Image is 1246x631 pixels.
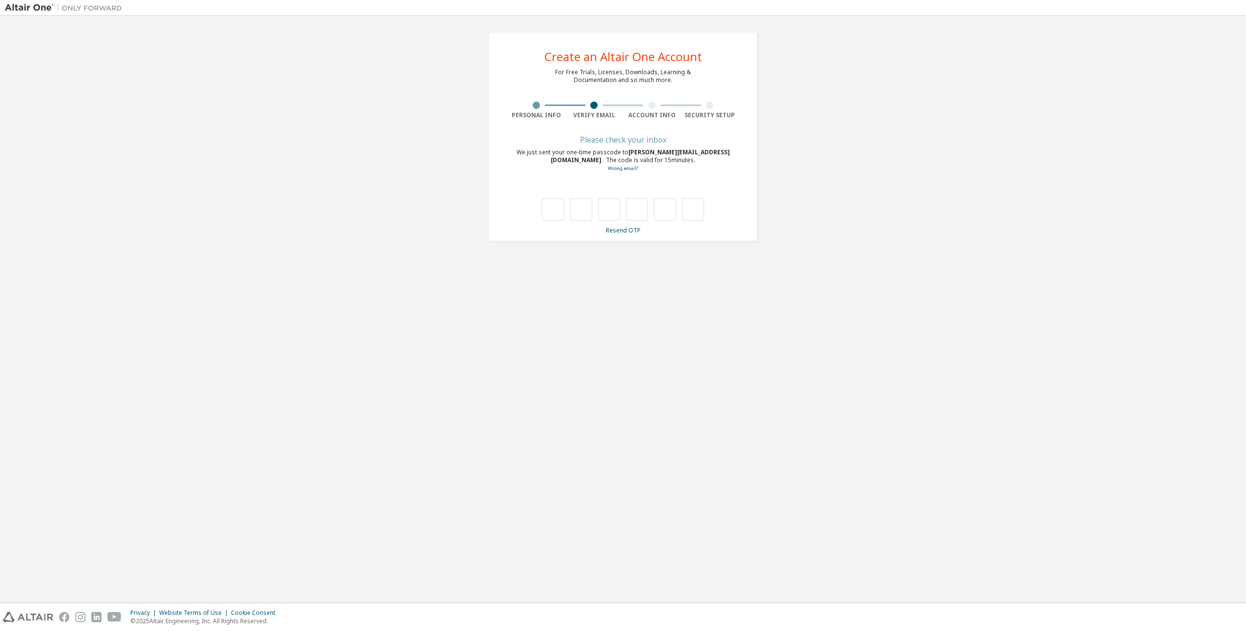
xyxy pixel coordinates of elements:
img: Altair One [5,3,127,13]
img: facebook.svg [59,612,69,622]
a: Go back to the registration form [608,165,638,171]
div: Security Setup [681,111,739,119]
div: For Free Trials, Licenses, Downloads, Learning & Documentation and so much more. [555,68,691,84]
div: Please check your inbox [507,137,739,143]
img: instagram.svg [75,612,85,622]
img: altair_logo.svg [3,612,53,622]
div: Create an Altair One Account [544,51,702,63]
span: [PERSON_NAME][EMAIL_ADDRESS][DOMAIN_NAME] [551,148,730,164]
div: Privacy [130,609,159,617]
div: Account Info [623,111,681,119]
div: We just sent your one-time passcode to . The code is valid for 15 minutes. [507,148,739,172]
a: Resend OTP [606,226,641,234]
img: youtube.svg [107,612,122,622]
div: Verify Email [565,111,623,119]
div: Personal Info [507,111,565,119]
div: Cookie Consent [231,609,281,617]
div: Website Terms of Use [159,609,231,617]
p: © 2025 Altair Engineering, Inc. All Rights Reserved. [130,617,281,625]
img: linkedin.svg [91,612,102,622]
